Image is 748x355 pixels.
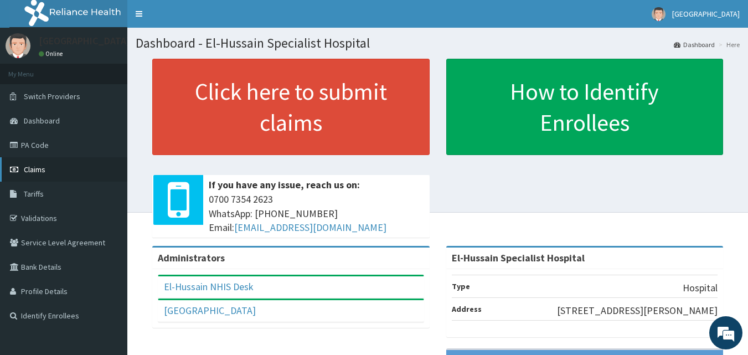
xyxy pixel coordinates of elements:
[39,36,130,46] p: [GEOGRAPHIC_DATA]
[716,40,740,49] li: Here
[164,280,254,293] a: El-Hussain NHIS Desk
[683,281,718,295] p: Hospital
[452,304,482,314] b: Address
[158,251,225,264] b: Administrators
[39,50,65,58] a: Online
[164,304,256,317] a: [GEOGRAPHIC_DATA]
[24,189,44,199] span: Tariffs
[557,303,718,318] p: [STREET_ADDRESS][PERSON_NAME]
[672,9,740,19] span: [GEOGRAPHIC_DATA]
[674,40,715,49] a: Dashboard
[136,36,740,50] h1: Dashboard - El-Hussain Specialist Hospital
[452,281,470,291] b: Type
[452,251,585,264] strong: El-Hussain Specialist Hospital
[209,192,424,235] span: 0700 7354 2623 WhatsApp: [PHONE_NUMBER] Email:
[24,164,45,174] span: Claims
[652,7,666,21] img: User Image
[209,178,360,191] b: If you have any issue, reach us on:
[6,33,30,58] img: User Image
[234,221,386,234] a: [EMAIL_ADDRESS][DOMAIN_NAME]
[24,116,60,126] span: Dashboard
[446,59,724,155] a: How to Identify Enrollees
[152,59,430,155] a: Click here to submit claims
[24,91,80,101] span: Switch Providers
